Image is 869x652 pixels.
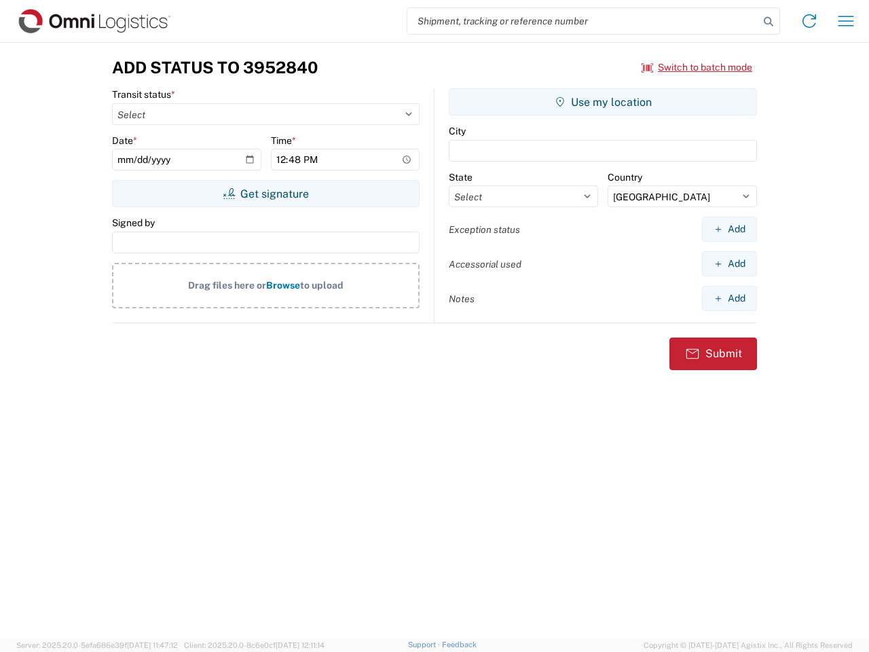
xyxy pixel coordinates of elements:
a: Feedback [442,640,477,649]
input: Shipment, tracking or reference number [407,8,759,34]
button: Add [702,286,757,311]
span: Browse [266,280,300,291]
label: Signed by [112,217,155,229]
label: Accessorial used [449,258,521,270]
span: [DATE] 12:11:14 [276,641,325,649]
button: Use my location [449,88,757,115]
label: Date [112,134,137,147]
button: Switch to batch mode [642,56,752,79]
label: Exception status [449,223,520,236]
h3: Add Status to 3952840 [112,58,318,77]
span: [DATE] 11:47:12 [127,641,178,649]
span: Client: 2025.20.0-8c6e0cf [184,641,325,649]
a: Support [408,640,442,649]
span: to upload [300,280,344,291]
label: Country [608,171,642,183]
span: Copyright © [DATE]-[DATE] Agistix Inc., All Rights Reserved [644,639,853,651]
label: State [449,171,473,183]
span: Drag files here or [188,280,266,291]
button: Add [702,217,757,242]
span: Server: 2025.20.0-5efa686e39f [16,641,178,649]
button: Add [702,251,757,276]
label: Notes [449,293,475,305]
button: Submit [669,338,757,370]
label: Time [271,134,296,147]
label: Transit status [112,88,175,101]
label: City [449,125,466,137]
button: Get signature [112,180,420,207]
